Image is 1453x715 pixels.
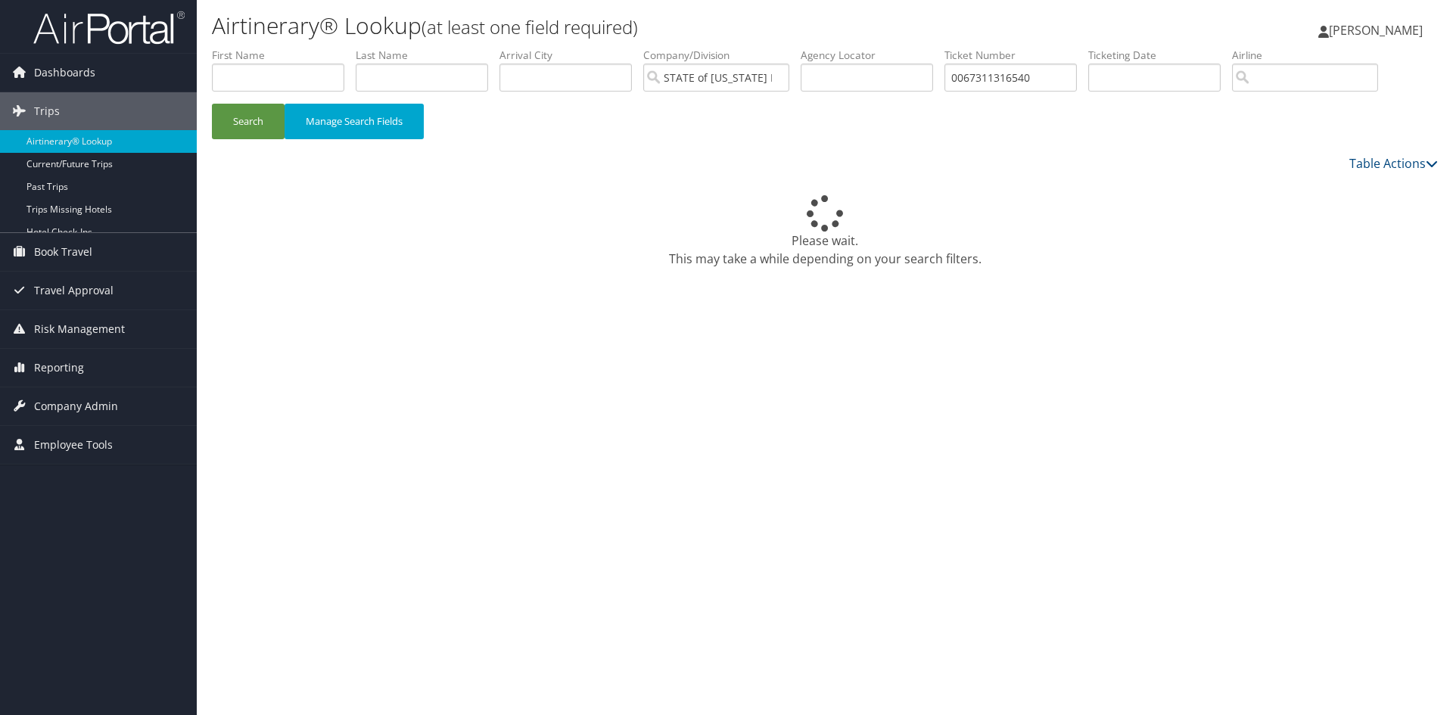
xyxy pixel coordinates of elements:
span: Employee Tools [34,426,113,464]
img: airportal-logo.png [33,10,185,45]
span: [PERSON_NAME] [1329,22,1423,39]
small: (at least one field required) [422,14,638,39]
h1: Airtinerary® Lookup [212,10,1029,42]
a: [PERSON_NAME] [1318,8,1438,53]
label: Ticket Number [944,48,1088,63]
span: Risk Management [34,310,125,348]
span: Trips [34,92,60,130]
label: First Name [212,48,356,63]
div: Please wait. This may take a while depending on your search filters. [212,195,1438,268]
label: Ticketing Date [1088,48,1232,63]
span: Book Travel [34,233,92,271]
label: Airline [1232,48,1389,63]
span: Travel Approval [34,272,114,309]
span: Company Admin [34,387,118,425]
button: Manage Search Fields [285,104,424,139]
label: Agency Locator [801,48,944,63]
label: Arrival City [499,48,643,63]
label: Last Name [356,48,499,63]
button: Search [212,104,285,139]
label: Company/Division [643,48,801,63]
a: Table Actions [1349,155,1438,172]
span: Dashboards [34,54,95,92]
span: Reporting [34,349,84,387]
